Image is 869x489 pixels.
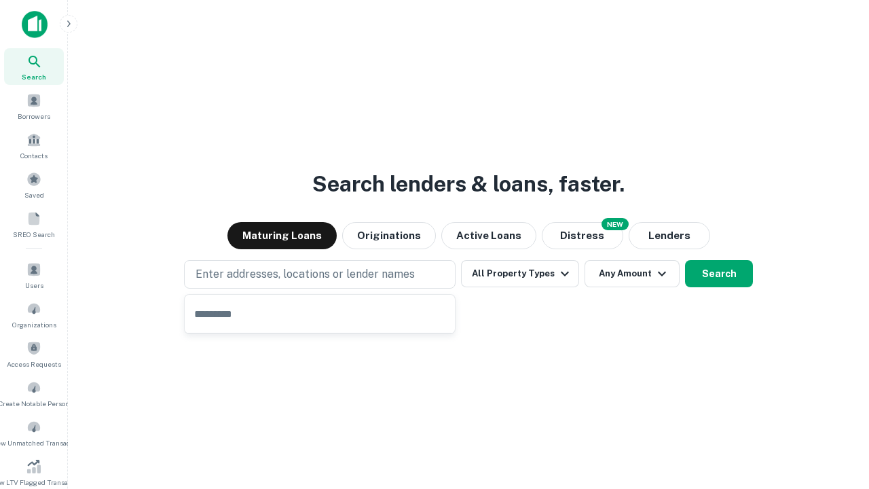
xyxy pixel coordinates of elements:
[196,266,415,283] p: Enter addresses, locations or lender names
[801,380,869,446] iframe: Chat Widget
[184,260,456,289] button: Enter addresses, locations or lender names
[4,206,64,242] a: SREO Search
[629,222,710,249] button: Lenders
[685,260,753,287] button: Search
[4,48,64,85] a: Search
[441,222,536,249] button: Active Loans
[602,218,629,230] div: NEW
[4,336,64,372] a: Access Requests
[4,257,64,293] a: Users
[20,150,48,161] span: Contacts
[542,222,623,249] button: Search distressed loans with lien and other non-mortgage details.
[7,359,61,369] span: Access Requests
[312,168,625,200] h3: Search lenders & loans, faster.
[342,222,436,249] button: Originations
[227,222,337,249] button: Maturing Loans
[4,375,64,412] a: Create Notable Person
[22,11,48,38] img: capitalize-icon.png
[4,127,64,164] a: Contacts
[12,319,56,330] span: Organizations
[4,166,64,203] a: Saved
[18,111,50,122] span: Borrowers
[585,260,680,287] button: Any Amount
[4,296,64,333] a: Organizations
[461,260,579,287] button: All Property Types
[25,280,43,291] span: Users
[13,229,55,240] span: SREO Search
[24,189,44,200] span: Saved
[22,71,46,82] span: Search
[4,414,64,451] a: Review Unmatched Transactions
[4,88,64,124] a: Borrowers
